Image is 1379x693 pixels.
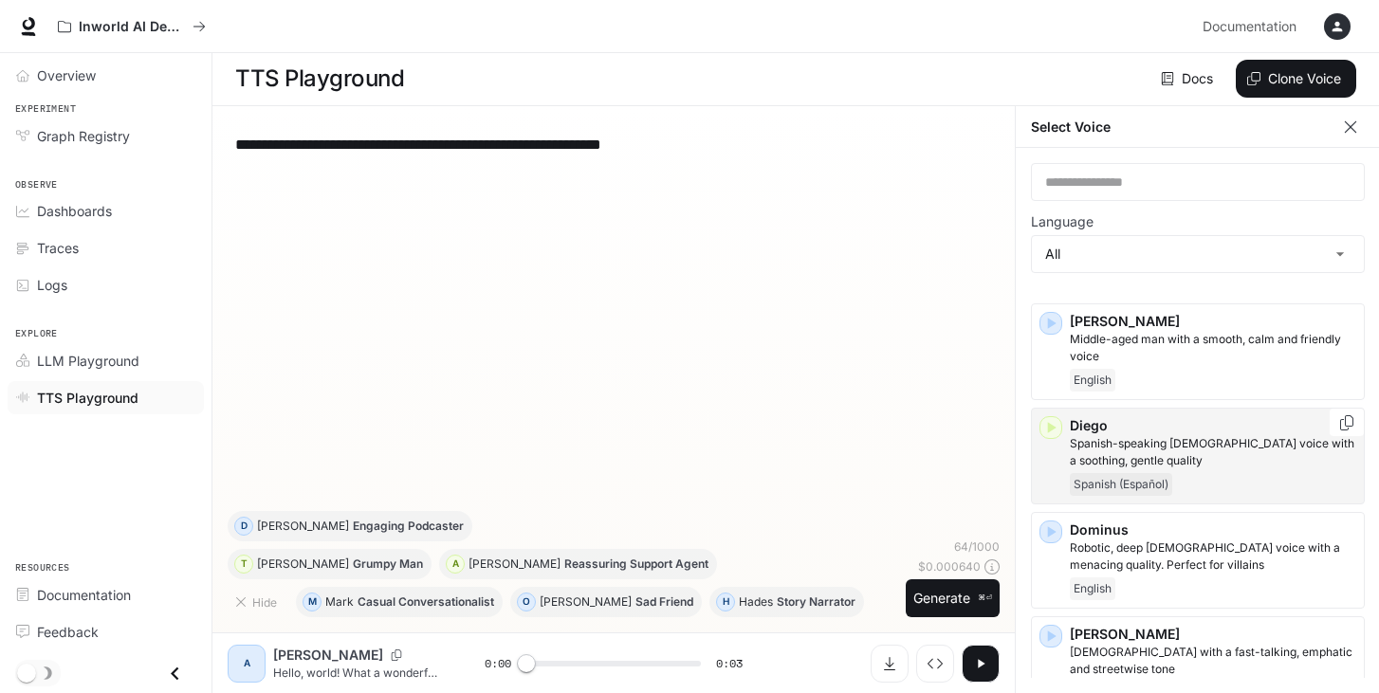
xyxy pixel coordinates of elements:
[1195,8,1311,46] a: Documentation
[8,268,204,301] a: Logs
[1070,625,1356,644] p: [PERSON_NAME]
[273,646,383,665] p: [PERSON_NAME]
[1070,577,1115,600] span: English
[8,231,204,264] a: Traces
[635,596,693,608] p: Sad Friend
[447,549,464,579] div: A
[739,596,773,608] p: Hades
[916,645,954,683] button: Inspect
[37,388,138,408] span: TTS Playground
[1070,331,1356,365] p: Middle-aged man with a smooth, calm and friendly voice
[303,587,321,617] div: M
[235,511,252,541] div: D
[228,511,472,541] button: D[PERSON_NAME]Engaging Podcaster
[439,549,717,579] button: A[PERSON_NAME]Reassuring Support Agent
[1070,369,1115,392] span: English
[228,587,288,617] button: Hide
[1337,415,1356,430] button: Copy Voice ID
[353,520,464,532] p: Engaging Podcaster
[540,596,632,608] p: [PERSON_NAME]
[383,649,410,661] button: Copy Voice ID
[37,622,99,642] span: Feedback
[954,538,1000,555] p: 64 / 1000
[8,615,204,648] a: Feedback
[228,549,432,579] button: T[PERSON_NAME]Grumpy Man
[37,275,67,295] span: Logs
[257,558,349,570] p: [PERSON_NAME]
[1031,215,1094,228] p: Language
[8,578,204,611] a: Documentation
[510,587,702,617] button: O[PERSON_NAME]Sad Friend
[8,194,204,228] a: Dashboards
[17,662,36,683] span: Dark mode toggle
[8,381,204,414] a: TTS Playground
[716,654,743,673] span: 0:03
[918,558,981,574] p: $ 0.000640
[1070,473,1172,496] span: Spanish (Español)
[717,587,734,617] div: H
[235,549,252,579] div: T
[296,587,503,617] button: MMarkCasual Conversationalist
[37,585,131,605] span: Documentation
[1070,435,1356,469] p: Spanish-speaking male voice with a soothing, gentle quality
[518,587,535,617] div: O
[8,119,204,153] a: Graph Registry
[1203,15,1296,39] span: Documentation
[37,201,112,221] span: Dashboards
[1070,520,1356,539] p: Dominus
[49,8,214,46] button: All workspaces
[1157,60,1221,98] a: Docs
[1070,644,1356,678] p: Male with a fast-talking, emphatic and streetwise tone
[353,558,423,570] p: Grumpy Man
[906,579,1000,618] button: Generate⌘⏎
[1070,416,1356,435] p: Diego
[37,238,79,258] span: Traces
[37,351,139,371] span: LLM Playground
[257,520,349,532] p: [PERSON_NAME]
[564,558,708,570] p: Reassuring Support Agent
[79,19,185,35] p: Inworld AI Demos
[1070,539,1356,574] p: Robotic, deep male voice with a menacing quality. Perfect for villains
[978,593,992,604] p: ⌘⏎
[1032,236,1364,272] div: All
[709,587,864,617] button: HHadesStory Narrator
[1236,60,1356,98] button: Clone Voice
[325,596,354,608] p: Mark
[8,59,204,92] a: Overview
[1070,312,1356,331] p: [PERSON_NAME]
[235,60,404,98] h1: TTS Playground
[273,665,439,681] p: Hello, world! What a wonderful day to be a text-to-speech model!
[154,654,196,693] button: Close drawer
[871,645,909,683] button: Download audio
[777,596,855,608] p: Story Narrator
[485,654,511,673] span: 0:00
[469,558,561,570] p: [PERSON_NAME]
[231,648,262,679] div: A
[37,126,130,146] span: Graph Registry
[358,596,494,608] p: Casual Conversationalist
[8,344,204,377] a: LLM Playground
[37,65,96,85] span: Overview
